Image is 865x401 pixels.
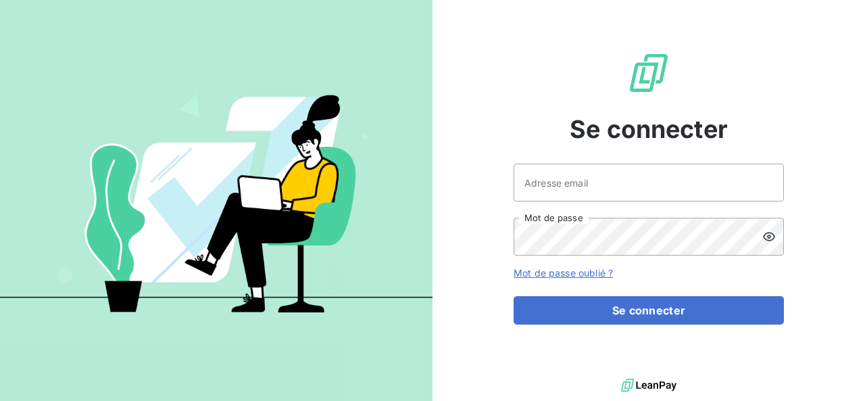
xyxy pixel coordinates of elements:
button: Se connecter [514,296,784,325]
img: Logo LeanPay [627,51,670,95]
input: placeholder [514,164,784,202]
a: Mot de passe oublié ? [514,267,613,279]
img: logo [621,375,676,396]
span: Se connecter [570,111,728,147]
